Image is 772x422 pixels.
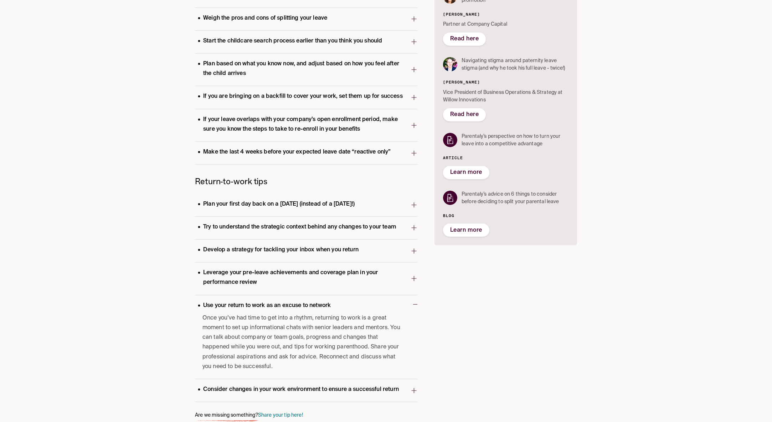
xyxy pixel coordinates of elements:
button: Read here [443,108,486,121]
button: Weigh the pros and cons of splitting your leave [195,8,417,30]
button: Use your return to work as an excuse to network [195,295,417,313]
p: Plan your first day back on a [DATE] (instead of a [DATE]!) [195,200,357,209]
p: If you are bringing on a backfill to cover your work, set them up for success [195,92,406,101]
p: Partner at Company Capital [443,21,568,28]
p: Make the last 4 weeks before your expected leave date “reactive only” [195,147,394,157]
button: Leverage your pre-leave achievements and coverage plan in your performance review [195,262,417,295]
button: Make the last 4 weeks before your expected leave date “reactive only” [195,142,417,164]
button: If your leave overlaps with your company’s open enrollment period, make sure you know the steps t... [195,109,417,141]
button: Try to understand the strategic context behind any changes to your team [195,217,417,239]
span: Learn more [450,170,482,175]
a: Read here [450,111,479,119]
p: Navigating stigma around paternity leave stigma (and why he took his full leave - twice!) [462,57,568,72]
p: Weigh the pros and cons of splitting your leave [195,14,330,23]
span: Read here [450,112,479,117]
span: Learn more [450,227,482,233]
h6: Blog [443,213,568,220]
p: Try to understand the strategic context behind any changes to your team [195,222,399,232]
span: Once you’ve had time to get into a rhythm, returning to work is a great moment to set up informat... [202,313,406,372]
p: Use your return to work as an excuse to network [195,301,334,311]
a: Learn more [450,227,482,234]
h6: Article [443,155,568,162]
a: Read here [450,35,479,43]
button: Learn more [443,166,489,179]
button: If you are bringing on a backfill to cover your work, set them up for success [195,86,417,109]
h6: [PERSON_NAME] [443,11,568,18]
button: Plan based on what you know now, and adjust based on how you feel after the child arrives [195,54,417,86]
span: Are we missing something? [195,411,417,420]
p: Parentaly’s advice on 6 things to consider before deciding to split your parental leave [462,191,568,206]
button: Start the childcare search process earlier than you think you should [195,31,417,53]
p: Plan based on what you know now, and adjust based on how you feel after the child arrives [195,59,411,79]
p: Consider changes in your work environment to ensure a successful return [195,385,402,395]
p: If your leave overlaps with your company’s open enrollment period, make sure you know the steps t... [195,115,411,134]
p: Parentaly’s perspective on how to turn your leave into a competitive advantage [462,133,568,148]
p: Leverage your pre-leave achievements and coverage plan in your performance review [195,268,411,287]
p: Develop a strategy for tackling your inbox when you return [195,245,361,255]
p: Start the childcare search process earlier than you think you should [195,36,385,46]
span: Read here [450,36,479,42]
button: Plan your first day back on a [DATE] (instead of a [DATE]!) [195,194,417,216]
a: Learn more [450,169,482,176]
button: Consider changes in your work environment to ensure a successful return [195,379,417,402]
a: Share your tip here! [258,413,303,418]
button: Develop a strategy for tackling your inbox when you return [195,240,417,262]
button: Read here [443,32,486,46]
button: Learn more [443,223,489,237]
h6: Return-to-work tips [195,176,417,186]
h6: [PERSON_NAME] [443,79,568,86]
p: Vice President of Business Operations & Strategy at Willow Innovations [443,89,568,104]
